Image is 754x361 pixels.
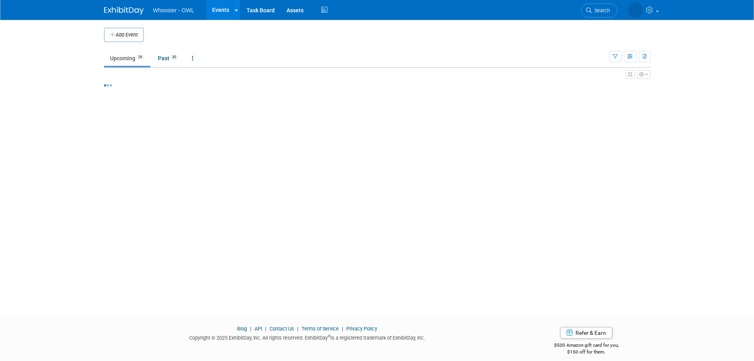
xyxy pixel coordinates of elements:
a: Past30 [152,51,184,66]
span: | [248,326,253,332]
a: Blog [237,326,247,332]
a: Terms of Service [302,326,339,332]
a: Refer & Earn [560,327,612,339]
a: Privacy Policy [346,326,377,332]
button: Add Event [104,28,144,42]
div: $150 off for them. [522,349,650,355]
a: API [254,326,262,332]
span: | [340,326,345,332]
img: loading... [104,84,112,86]
img: Ronald Lifton [628,3,643,18]
a: Search [581,4,617,17]
span: Whooster - OWL [153,7,194,13]
a: Upcoming26 [104,51,150,66]
span: Search [592,8,610,13]
span: | [263,326,268,332]
sup: ® [328,334,330,338]
span: 30 [170,54,179,60]
img: ExhibitDay [104,7,144,15]
span: | [295,326,300,332]
span: 26 [136,54,144,60]
div: $500 Amazon gift card for you, [522,337,650,355]
a: Contact Us [270,326,294,332]
div: Copyright © 2025 ExhibitDay, Inc. All rights reserved. ExhibitDay is a registered trademark of Ex... [104,332,511,342]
